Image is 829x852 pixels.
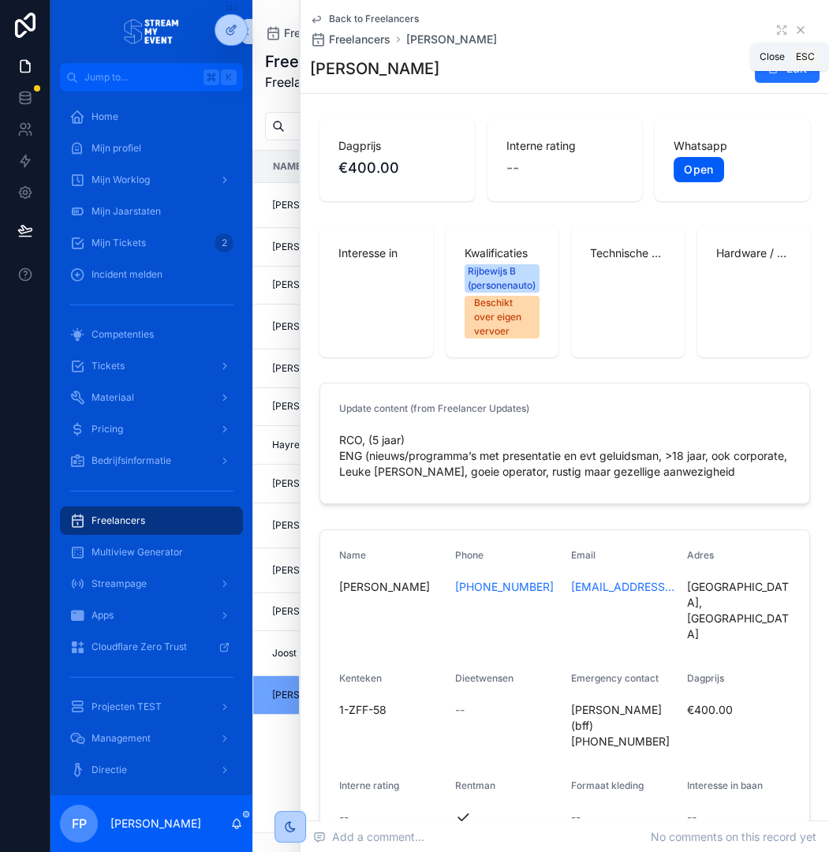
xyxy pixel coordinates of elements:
[272,519,362,532] a: [PERSON_NAME]
[339,579,443,595] span: [PERSON_NAME]
[60,320,243,349] a: Competenties
[60,166,243,194] a: Mijn Worklog
[687,672,724,684] span: Dagprijs
[272,439,362,451] a: Hayrettin Orgu
[455,549,484,561] span: Phone
[91,174,150,186] span: Mijn Worklog
[91,577,147,590] span: Streampage
[272,362,349,375] span: [PERSON_NAME]
[91,328,154,341] span: Competenties
[272,605,349,618] span: [PERSON_NAME]
[651,829,816,845] span: No comments on this record yet
[339,672,382,684] span: Kenteken
[60,570,243,598] a: Streampage
[272,320,362,333] a: [PERSON_NAME]
[455,579,554,595] a: [PHONE_NUMBER]
[272,477,362,490] a: [PERSON_NAME]
[474,296,531,338] div: Beschikt over eigen vervoer
[265,73,586,92] p: Freelancer registratieformulier:
[310,13,419,25] a: Back to Freelancers
[338,138,456,154] span: Dagprijs
[50,92,252,795] div: scrollable content
[60,756,243,784] a: Directie
[571,549,596,561] span: Email
[339,702,443,718] span: 1-ZFF-58
[60,383,243,412] a: Materiaal
[272,689,362,701] a: [PERSON_NAME]
[571,579,674,595] a: [EMAIL_ADDRESS][DOMAIN_NAME]
[272,477,349,490] span: [PERSON_NAME]
[272,199,349,211] span: [PERSON_NAME]
[91,609,114,622] span: Apps
[571,809,581,825] span: --
[793,50,818,63] span: Esc
[339,432,790,480] span: RCO, (5 jaar) ENG (nieuws/programma’s met presentatie en evt geluidsman, >18 jaar, ook corporate,...
[338,245,414,261] span: Interesse in
[272,278,362,291] a: [PERSON_NAME]
[329,32,390,47] span: Freelancers
[687,809,696,825] span: --
[272,320,349,333] span: [PERSON_NAME]
[91,110,118,123] span: Home
[590,245,666,261] span: Technische skills
[329,13,419,25] span: Back to Freelancers
[273,160,301,173] span: Name
[272,278,349,291] span: [PERSON_NAME]
[272,647,362,660] a: Joost Lely
[272,241,349,253] span: [PERSON_NAME]
[272,519,349,532] span: [PERSON_NAME]
[60,63,243,92] button: Jump to...K
[716,245,792,261] span: Hardware / software kennis
[91,142,141,155] span: Mijn profiel
[272,564,362,577] a: [PERSON_NAME]
[406,32,497,47] a: [PERSON_NAME]
[339,809,349,825] span: --
[91,237,146,249] span: Mijn Tickets
[91,514,145,527] span: Freelancers
[687,779,763,791] span: Interesse in baan
[455,702,465,718] span: --
[60,197,243,226] a: Mijn Jaarstaten
[272,241,362,253] a: [PERSON_NAME]
[272,400,349,413] span: [PERSON_NAME]
[339,549,366,561] span: Name
[84,71,197,84] span: Jump to...
[455,672,513,684] span: Dieetwensen
[91,641,187,653] span: Cloudflare Zero Trust
[91,764,127,776] span: Directie
[60,724,243,753] a: Management
[91,423,123,435] span: Pricing
[339,402,529,414] span: Update content (from Freelancer Updates)
[468,264,536,293] div: Rijbewijs B (personenauto)
[687,549,714,561] span: Adres
[215,234,233,252] div: 2
[91,360,125,372] span: Tickets
[91,391,134,404] span: Materiaal
[60,693,243,721] a: Projecten TEST
[571,779,644,791] span: Formaat kleding
[455,779,495,791] span: Rentman
[272,647,318,660] span: Joost Lely
[506,157,519,179] span: --
[222,71,235,84] span: K
[272,362,362,375] a: [PERSON_NAME]
[571,672,659,684] span: Emergency contact
[272,400,362,413] a: [PERSON_NAME]
[124,19,179,44] img: App logo
[310,58,439,80] h1: [PERSON_NAME]
[60,447,243,475] a: Bedrijfsinformatie
[60,633,243,661] a: Cloudflare Zero Trust
[60,260,243,289] a: Incident melden
[60,229,243,257] a: Mijn Tickets2
[338,157,456,179] span: €400.00
[310,32,390,47] a: Freelancers
[313,829,424,845] span: Add a comment...
[60,134,243,163] a: Mijn profiel
[91,701,162,713] span: Projecten TEST
[465,245,540,261] span: Kwalificaties
[91,732,151,745] span: Management
[571,702,674,749] span: [PERSON_NAME] (bff) [PHONE_NUMBER]
[60,538,243,566] a: Multiview Generator
[60,352,243,380] a: Tickets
